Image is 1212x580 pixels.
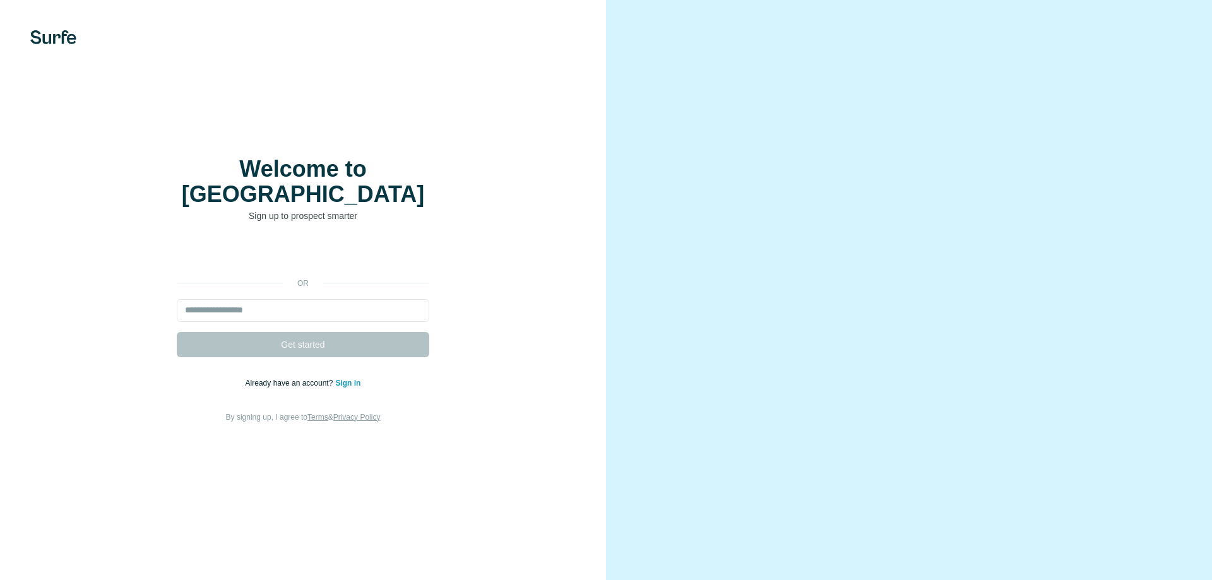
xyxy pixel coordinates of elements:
[226,413,381,422] span: By signing up, I agree to &
[30,30,76,44] img: Surfe's logo
[283,278,323,289] p: or
[246,379,336,388] span: Already have an account?
[307,413,328,422] a: Terms
[177,210,429,222] p: Sign up to prospect smarter
[177,157,429,207] h1: Welcome to [GEOGRAPHIC_DATA]
[333,413,381,422] a: Privacy Policy
[170,241,436,269] iframe: Sign in with Google Button
[335,379,360,388] a: Sign in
